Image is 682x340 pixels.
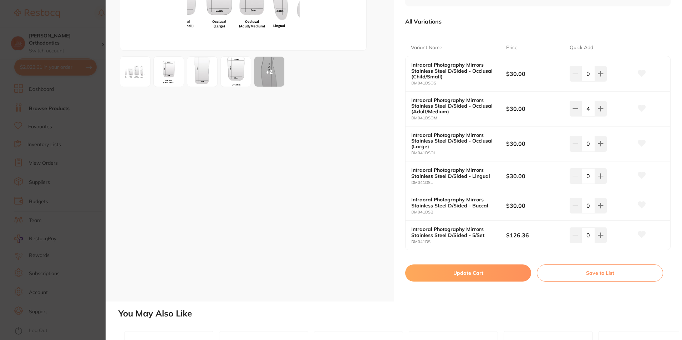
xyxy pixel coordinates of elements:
b: Intraoral Photography Mirrors Stainless Steel D/Sided - Occlusal (Child/Small) [411,62,497,79]
button: Update Cart [405,264,531,282]
b: Intraoral Photography Mirrors Stainless Steel D/Sided - Occlusal (Large) [411,132,497,149]
div: + 2 [254,57,284,87]
p: Variant Name [411,44,442,51]
small: DM041DSOL [411,151,506,155]
img: ZS5wbmc [223,51,249,92]
img: Zl81LnBuZw [122,59,148,84]
button: Save to List [537,264,663,282]
img: cG5n [156,54,182,89]
h2: You May Also Like [118,309,679,319]
b: Intraoral Photography Mirrors Stainless Steel D/Sided - Lingual [411,167,497,179]
img: dW0ucG5n [189,47,215,96]
small: DM041DSL [411,180,506,185]
p: Quick Add [570,44,593,51]
b: Intraoral Photography Mirrors Stainless Steel D/Sided - Buccal [411,197,497,208]
b: $126.36 [506,231,563,239]
small: DM041DSOM [411,116,506,120]
b: $30.00 [506,140,563,148]
b: $30.00 [506,202,563,210]
b: Intraoral Photography Mirrors Stainless Steel D/Sided - 5/Set [411,226,497,238]
p: All Variations [405,18,442,25]
p: Price [506,44,518,51]
b: $30.00 [506,70,563,78]
b: Intraoral Photography Mirrors Stainless Steel D/Sided - Occlusal (Adult/Medium) [411,97,497,114]
small: DM041DS [411,239,506,244]
small: DM041DSB [411,210,506,215]
button: +2 [254,56,285,87]
b: $30.00 [506,105,563,113]
small: DM041DSOS [411,81,506,86]
b: $30.00 [506,172,563,180]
